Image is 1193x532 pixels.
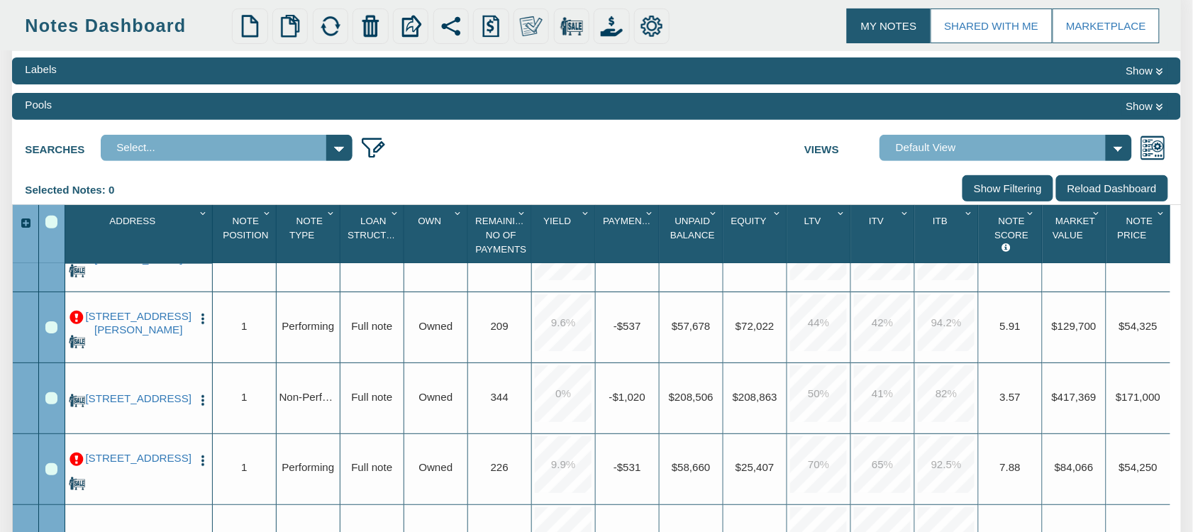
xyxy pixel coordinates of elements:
[45,321,57,333] div: Row 3, Row Selection Checkbox
[109,216,155,226] span: Address
[643,205,658,220] div: Column Menu
[351,320,392,332] span: Full note
[399,15,422,38] img: export.svg
[196,392,210,408] button: Press to open the note menu
[69,392,85,409] img: for_sale.png
[854,436,911,493] div: 65.0
[241,391,247,403] span: 1
[601,15,623,38] img: purchase_offer.png
[982,210,1042,257] div: Note Score Sort None
[25,97,52,113] div: Pools
[790,365,847,422] div: 50.0
[452,205,467,220] div: Column Menu
[662,210,723,257] div: Sort None
[662,210,723,257] div: Unpaid Balance Sort None
[535,365,592,422] div: 0.0
[216,210,276,257] div: Note Position Sort None
[68,210,212,257] div: Sort None
[69,333,85,350] img: for_sale.png
[85,310,192,336] a: 268 E. Brooks, Evant, TX, 76525
[672,462,711,474] span: $58,660
[640,15,663,38] img: settings.png
[933,216,948,226] span: Itb
[1121,62,1168,80] button: Show
[69,262,85,279] img: for_sale.png
[68,210,212,257] div: Address Sort None
[418,391,453,403] span: Owned
[343,210,404,257] div: Loan Structure Sort None
[1121,97,1168,116] button: Show
[543,216,571,226] span: Yield
[351,391,392,403] span: Full note
[790,210,850,257] div: Ltv Sort None
[1155,205,1170,220] div: Column Menu
[804,216,821,226] span: Ltv
[995,216,1029,240] span: Note Score
[282,320,334,332] span: Performing
[241,320,247,332] span: 1
[279,15,301,38] img: copy.png
[471,210,531,257] div: Remaining No Of Payments Sort None
[418,462,453,474] span: Owned
[962,175,1053,201] input: Show Filtering
[599,210,659,257] div: Sort None
[520,15,543,38] img: make_own.png
[1024,205,1041,220] div: Column Menu
[790,223,847,280] div: 24.0
[360,135,387,161] img: edit_filter_icon.png
[69,475,85,492] img: for_sale.png
[241,462,247,474] span: 1
[1053,216,1095,240] span: Market Value
[25,13,228,38] div: Notes Dashboard
[279,391,355,403] span: Non-Performing
[418,320,453,332] span: Owned
[196,310,210,326] button: Press to open the note menu
[535,210,595,257] div: Sort None
[609,391,645,403] span: -$1,020
[790,436,847,493] div: 70.0
[279,210,340,257] div: Sort None
[25,175,125,205] div: Selected Notes: 0
[351,462,392,474] span: Full note
[1090,205,1105,220] div: Column Menu
[85,452,192,465] a: 209 S. Center, New Boston, TX, 75501
[1045,210,1106,257] div: Market Value Sort None
[319,15,342,38] img: refresh.png
[45,216,57,228] div: Select All
[599,210,659,257] div: Payment(P&I) Sort None
[535,210,595,257] div: Yield Sort None
[388,205,403,220] div: Column Menu
[45,463,57,475] div: Row 5, Row Selection Checkbox
[854,210,914,257] div: Itv Sort None
[196,454,210,467] img: cell-menu.png
[1000,320,1021,332] span: 5.91
[407,210,467,257] div: Sort None
[560,15,583,38] img: for_sale.png
[480,15,503,38] img: history.png
[196,394,210,407] img: cell-menu.png
[669,391,714,403] span: $208,506
[1000,462,1021,474] span: 7.88
[918,223,975,280] div: 94.0
[835,205,850,220] div: Column Menu
[899,205,914,220] div: Column Menu
[603,216,670,226] span: Payment(P&I)
[726,210,787,257] div: Equity Sort None
[918,210,978,257] div: Itb Sort None
[348,216,406,240] span: Loan Structure
[790,210,850,257] div: Sort None
[918,294,975,351] div: 94.2
[535,294,592,351] div: 9.6
[736,320,775,332] span: $72,022
[771,205,786,220] div: Column Menu
[670,216,715,240] span: Unpaid Balance
[196,312,210,326] img: cell-menu.png
[731,216,767,226] span: Equity
[535,436,592,493] div: 9.9
[1140,135,1166,161] img: views.png
[85,392,192,405] a: 724 Midstream Rd, Brick, NJ, 08724
[282,462,334,474] span: Performing
[1000,391,1021,403] span: 3.57
[25,62,57,77] div: Labels
[1109,210,1170,257] div: Sort None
